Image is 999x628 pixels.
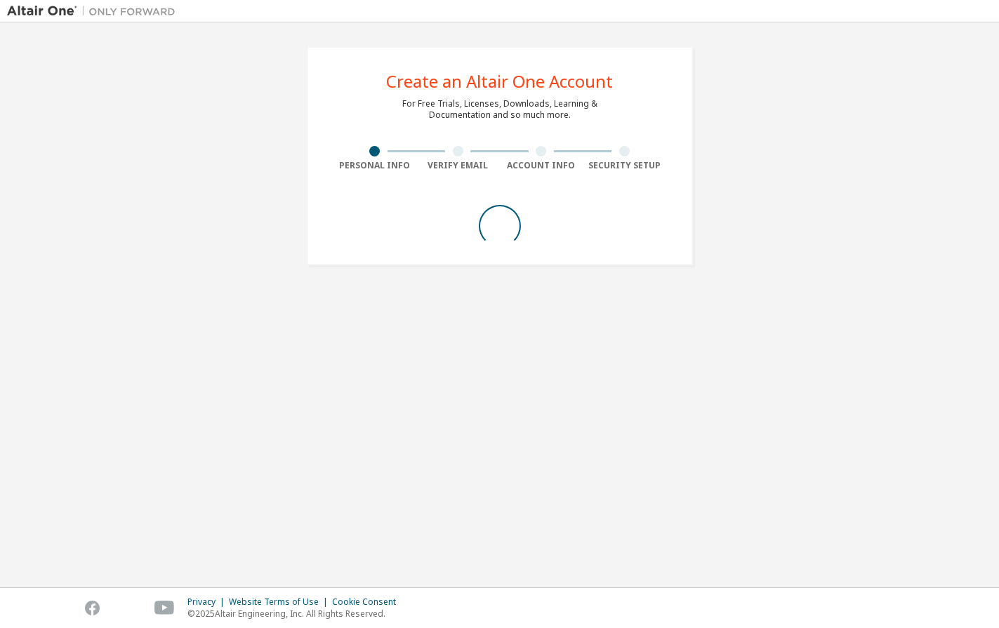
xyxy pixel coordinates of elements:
[416,160,500,171] div: Verify Email
[187,596,229,608] div: Privacy
[229,596,332,608] div: Website Terms of Use
[154,601,175,615] img: youtube.svg
[187,608,404,620] p: © 2025 Altair Engineering, Inc. All Rights Reserved.
[7,4,183,18] img: Altair One
[386,73,613,90] div: Create an Altair One Account
[85,601,100,615] img: facebook.svg
[402,98,597,121] div: For Free Trials, Licenses, Downloads, Learning & Documentation and so much more.
[500,160,583,171] div: Account Info
[333,160,417,171] div: Personal Info
[583,160,666,171] div: Security Setup
[332,596,404,608] div: Cookie Consent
